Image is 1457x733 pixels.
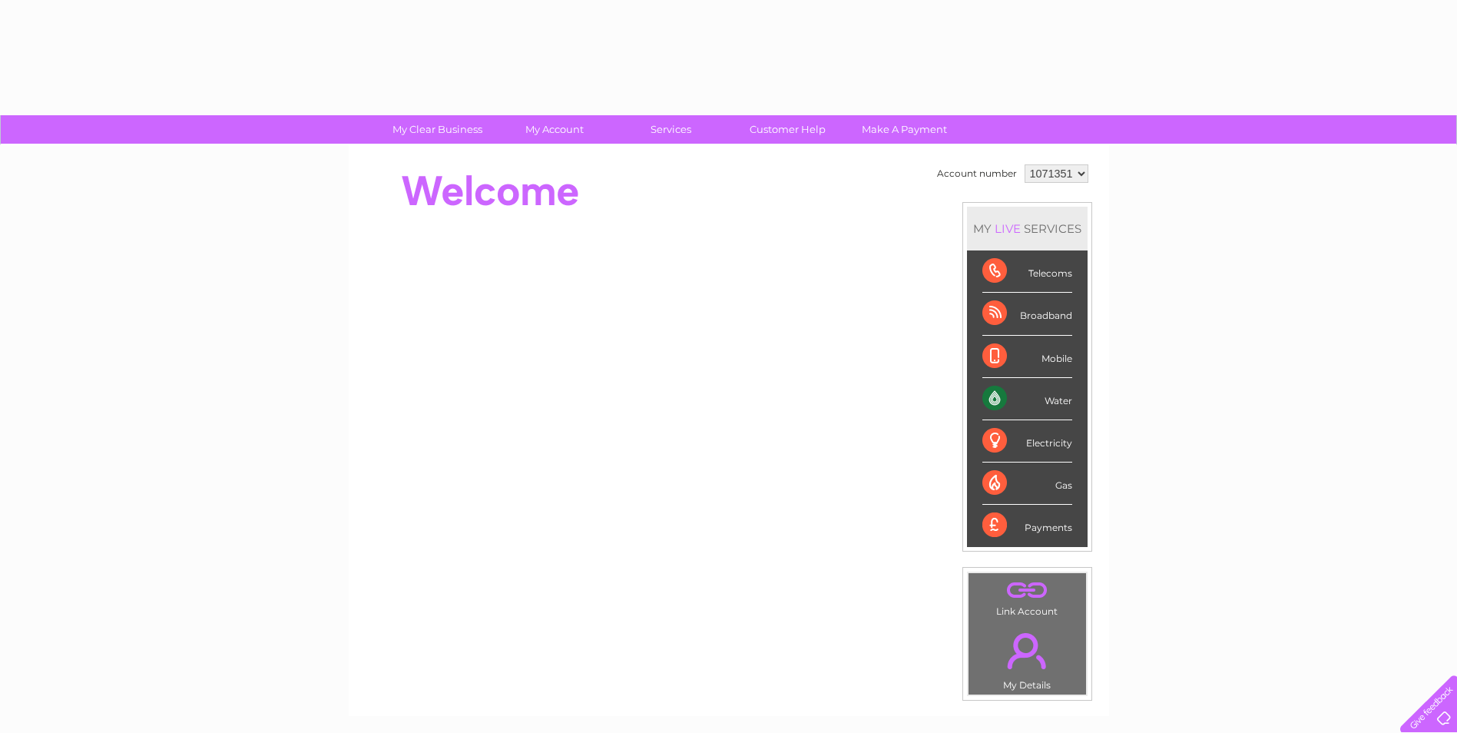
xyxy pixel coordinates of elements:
a: . [972,577,1082,604]
div: Payments [982,505,1072,546]
a: Services [608,115,734,144]
div: Mobile [982,336,1072,378]
div: Broadband [982,293,1072,335]
a: My Clear Business [374,115,501,144]
div: LIVE [992,221,1024,236]
a: . [972,624,1082,678]
a: Make A Payment [841,115,968,144]
a: My Account [491,115,618,144]
div: Water [982,378,1072,420]
div: MY SERVICES [967,207,1088,250]
td: Account number [933,161,1021,187]
div: Gas [982,463,1072,505]
div: Electricity [982,420,1072,463]
a: Customer Help [724,115,851,144]
td: My Details [968,620,1087,695]
td: Link Account [968,572,1087,621]
div: Telecoms [982,250,1072,293]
